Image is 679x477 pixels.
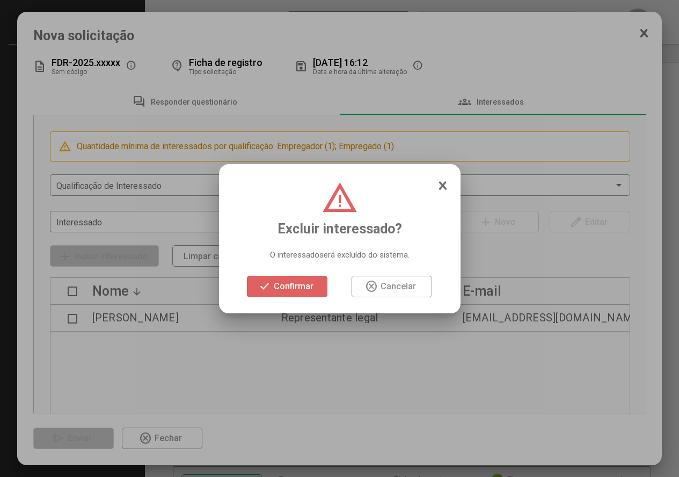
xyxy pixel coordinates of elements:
[381,281,416,291] span: Cancelar
[258,280,271,293] mat-icon: check
[278,221,402,237] span: Excluir interessado?
[270,250,410,260] span: O interessado será excluído do sistema.
[274,281,313,291] span: Confirmar
[247,276,327,297] button: Confirmar
[322,180,357,216] mat-icon: warning
[365,280,378,293] mat-icon: highlight_off
[352,276,432,297] button: Cancelar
